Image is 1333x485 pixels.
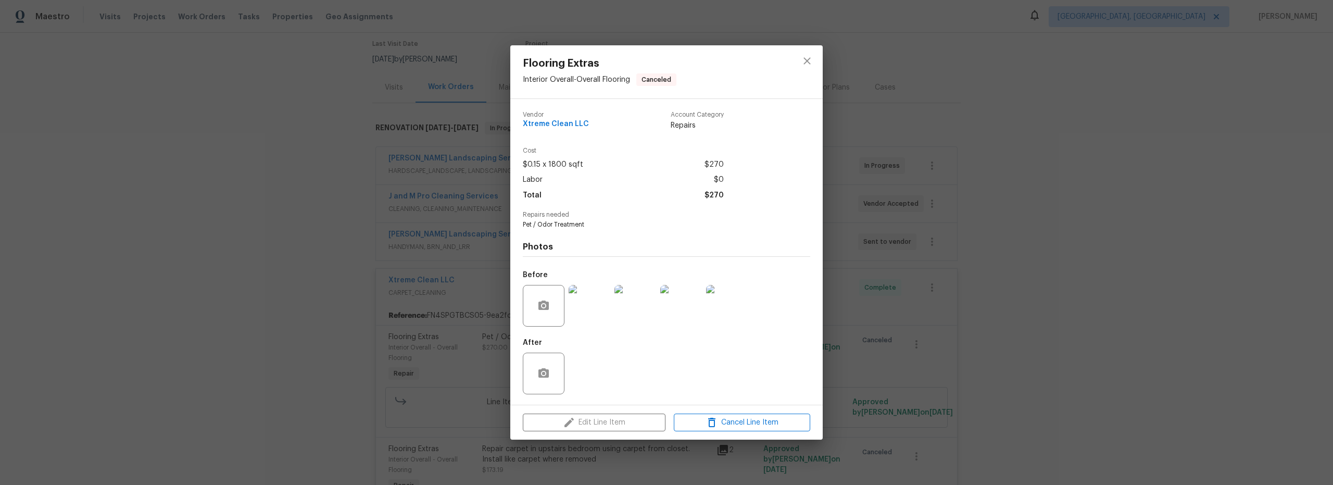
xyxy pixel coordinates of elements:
span: Xtreme Clean LLC [523,120,589,128]
span: Flooring Extras [523,58,676,69]
span: $0 [714,172,724,188]
button: Cancel Line Item [674,414,810,432]
span: Repairs needed [523,212,810,218]
span: $270 [705,157,724,172]
span: $270 [705,188,724,203]
h5: Before [523,271,548,279]
span: Account Category [671,111,724,118]
h5: After [523,339,542,346]
span: Interior Overall - Overall Flooring [523,76,630,83]
span: Total [523,188,542,203]
span: Labor [523,172,543,188]
span: Pet / Odor Treatment [523,220,782,229]
span: Canceled [637,74,675,85]
button: close [795,48,820,73]
h4: Photos [523,242,810,252]
span: Repairs [671,120,724,131]
span: Vendor [523,111,589,118]
span: Cancel Line Item [677,416,807,429]
span: Cost [523,147,724,154]
span: $0.15 x 1800 sqft [523,157,583,172]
